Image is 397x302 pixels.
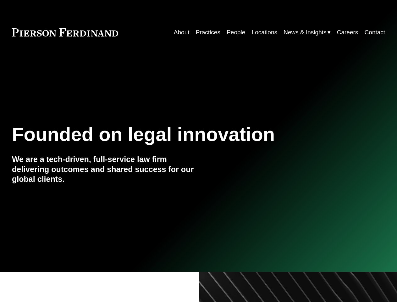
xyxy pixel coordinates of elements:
[12,154,199,185] h4: We are a tech-driven, full-service law firm delivering outcomes and shared success for our global...
[174,26,190,38] a: About
[252,26,277,38] a: Locations
[196,26,220,38] a: Practices
[284,27,326,38] span: News & Insights
[337,26,358,38] a: Careers
[227,26,245,38] a: People
[284,26,330,38] a: folder dropdown
[365,26,385,38] a: Contact
[12,123,323,145] h1: Founded on legal innovation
